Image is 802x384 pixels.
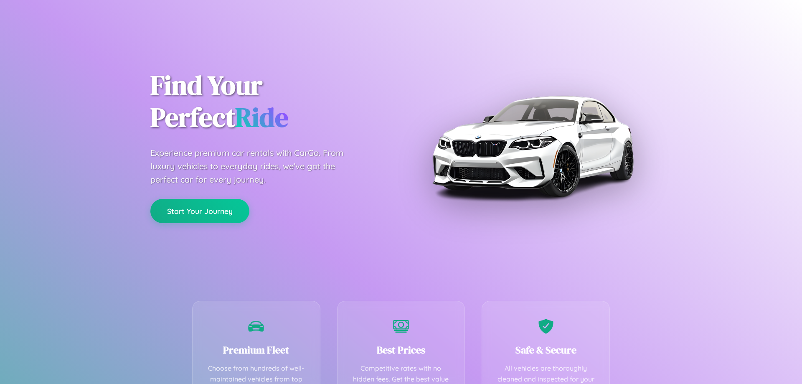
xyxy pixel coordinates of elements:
[150,69,388,134] h1: Find Your Perfect
[350,343,452,357] h3: Best Prices
[205,343,307,357] h3: Premium Fleet
[235,99,288,135] span: Ride
[495,343,597,357] h3: Safe & Secure
[150,199,249,223] button: Start Your Journey
[150,146,359,186] p: Experience premium car rentals with CarGo. From luxury vehicles to everyday rides, we've got the ...
[428,42,637,251] img: Premium BMW car rental vehicle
